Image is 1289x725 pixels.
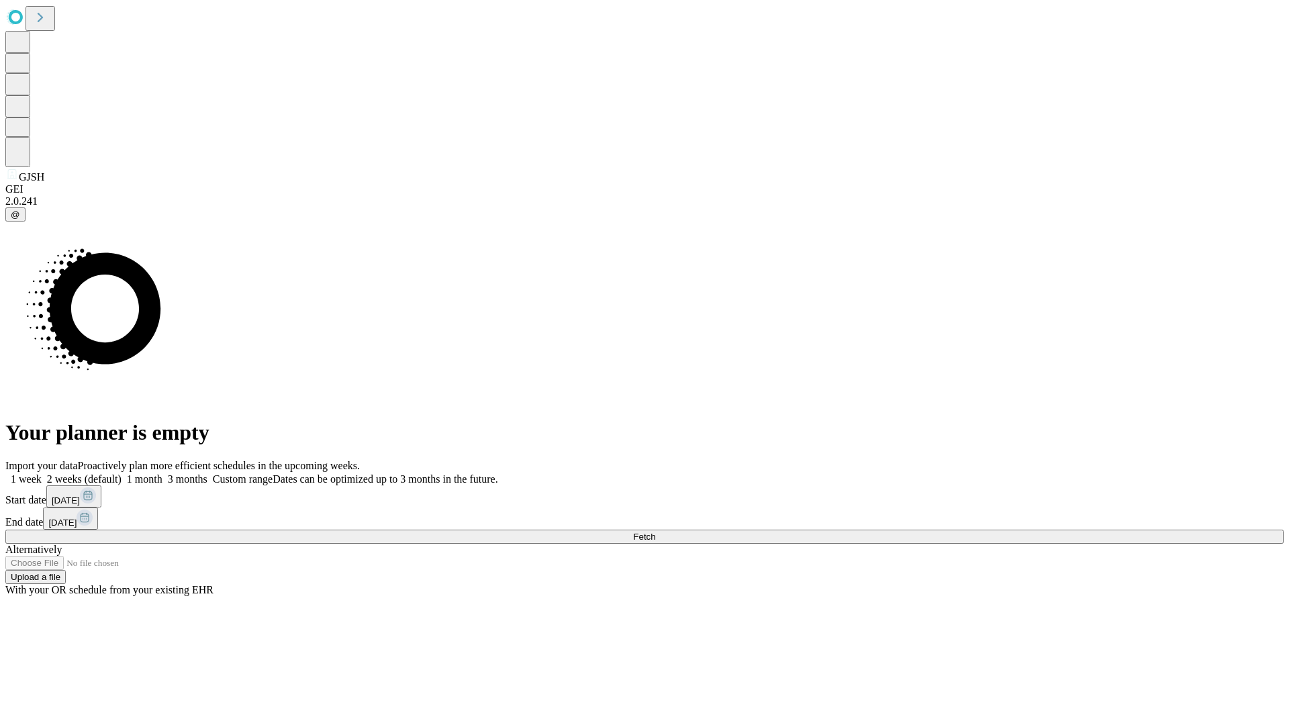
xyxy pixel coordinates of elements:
span: 1 month [127,473,162,485]
span: Dates can be optimized up to 3 months in the future. [273,473,497,485]
span: 3 months [168,473,207,485]
button: Upload a file [5,570,66,584]
span: [DATE] [52,495,80,505]
span: [DATE] [48,518,77,528]
span: 2 weeks (default) [47,473,122,485]
span: With your OR schedule from your existing EHR [5,584,213,595]
button: [DATE] [43,507,98,530]
div: End date [5,507,1284,530]
button: [DATE] [46,485,101,507]
button: Fetch [5,530,1284,544]
span: Import your data [5,460,78,471]
span: Proactively plan more efficient schedules in the upcoming weeks. [78,460,360,471]
span: 1 week [11,473,42,485]
span: Fetch [633,532,655,542]
div: Start date [5,485,1284,507]
div: 2.0.241 [5,195,1284,207]
span: Custom range [213,473,273,485]
span: Alternatively [5,544,62,555]
h1: Your planner is empty [5,420,1284,445]
span: GJSH [19,171,44,183]
button: @ [5,207,26,222]
span: @ [11,209,20,220]
div: GEI [5,183,1284,195]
